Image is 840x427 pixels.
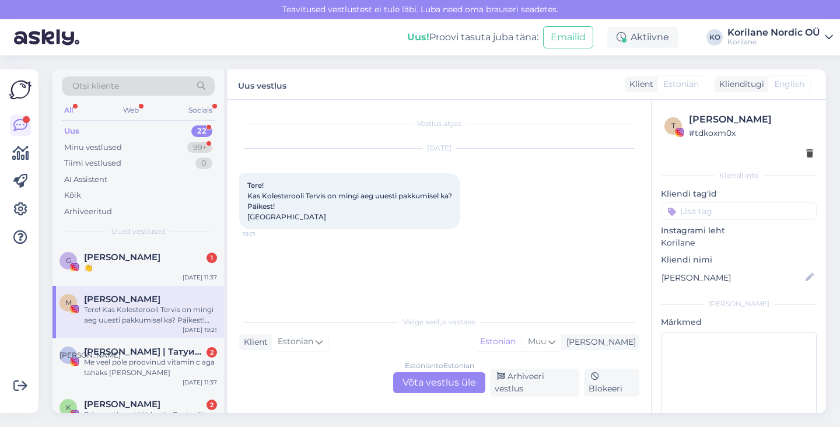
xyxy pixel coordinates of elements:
b: Uus! [407,32,429,43]
span: Estonian [278,335,313,348]
div: All [62,103,75,118]
span: 19:21 [243,230,286,239]
div: Web [121,103,141,118]
div: 👏 [84,262,217,273]
div: Uus [64,125,79,137]
p: Instagrami leht [661,225,817,237]
div: Klient [239,336,268,348]
div: Vestlus algas [239,118,639,129]
div: Proovi tasuta juba täna: [407,30,538,44]
p: Korilane [661,237,817,249]
div: Estonian [474,333,521,351]
span: Estonian [663,78,699,90]
div: 2 [206,347,217,358]
div: [PERSON_NAME] [562,336,636,348]
p: Märkmed [661,316,817,328]
span: t [671,121,675,130]
div: [DATE] [239,143,639,153]
div: Kõik [64,190,81,201]
div: [DATE] 19:21 [183,325,217,334]
div: 2 [206,400,217,410]
div: [PERSON_NAME] [689,113,813,127]
a: Korilane Nordic OÜKorilane [727,28,833,47]
div: Võta vestlus üle [393,372,485,393]
span: АЛИНА | Татуированная мама, специалист по анализу рисунка [84,346,205,357]
div: Tere! Kas Kolesterooli Tervis on mingi aeg uuesti pakkumisel ka? Päikest! [GEOGRAPHIC_DATA] [84,304,217,325]
div: 0 [195,157,212,169]
span: Otsi kliente [72,80,119,92]
span: Gertu T [84,252,160,262]
div: Socials [186,103,215,118]
span: Muu [528,336,546,346]
img: Askly Logo [9,79,32,101]
span: K [66,403,71,412]
div: Aktiivne [607,27,678,48]
label: Uus vestlus [238,76,286,92]
div: Klienditugi [715,78,764,90]
span: [PERSON_NAME] [60,351,121,359]
span: G [66,256,71,265]
div: Estonian to Estonian [405,360,474,371]
span: Kristina Karu [84,399,160,409]
div: KO [706,29,723,45]
p: Kliendi nimi [661,254,817,266]
span: English [774,78,804,90]
div: Tiimi vestlused [64,157,121,169]
div: Minu vestlused [64,142,122,153]
div: Arhiveeritud [64,206,112,218]
span: M [65,298,72,307]
button: Emailid [543,26,593,48]
div: Kliendi info [661,170,817,181]
div: Arhiveeri vestlus [490,369,579,397]
div: AI Assistent [64,174,107,185]
div: [DATE] 11:37 [183,273,217,282]
div: 99+ [187,142,212,153]
input: Lisa tag [661,202,817,220]
div: # tdkoxm0x [689,127,813,139]
p: Kliendi tag'id [661,188,817,200]
input: Lisa nimi [661,271,803,284]
div: 22 [191,125,212,137]
div: Klient [625,78,653,90]
div: Korilane [727,37,820,47]
div: Korilane Nordic OÜ [727,28,820,37]
div: 1 [206,253,217,263]
div: Me veel pole proovinud vitamin c aga tahaks [PERSON_NAME] [84,357,217,378]
span: Merle Nirk [84,294,160,304]
div: Valige keel ja vastake [239,317,639,327]
span: Tere! Kas Kolesterooli Tervis on mingi aeg uuesti pakkumisel ka? Päikest! [GEOGRAPHIC_DATA] [247,181,452,221]
div: [PERSON_NAME] [661,299,817,309]
div: [DATE] 11:37 [183,378,217,387]
div: Blokeeri [584,369,639,397]
span: Uued vestlused [111,226,166,237]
